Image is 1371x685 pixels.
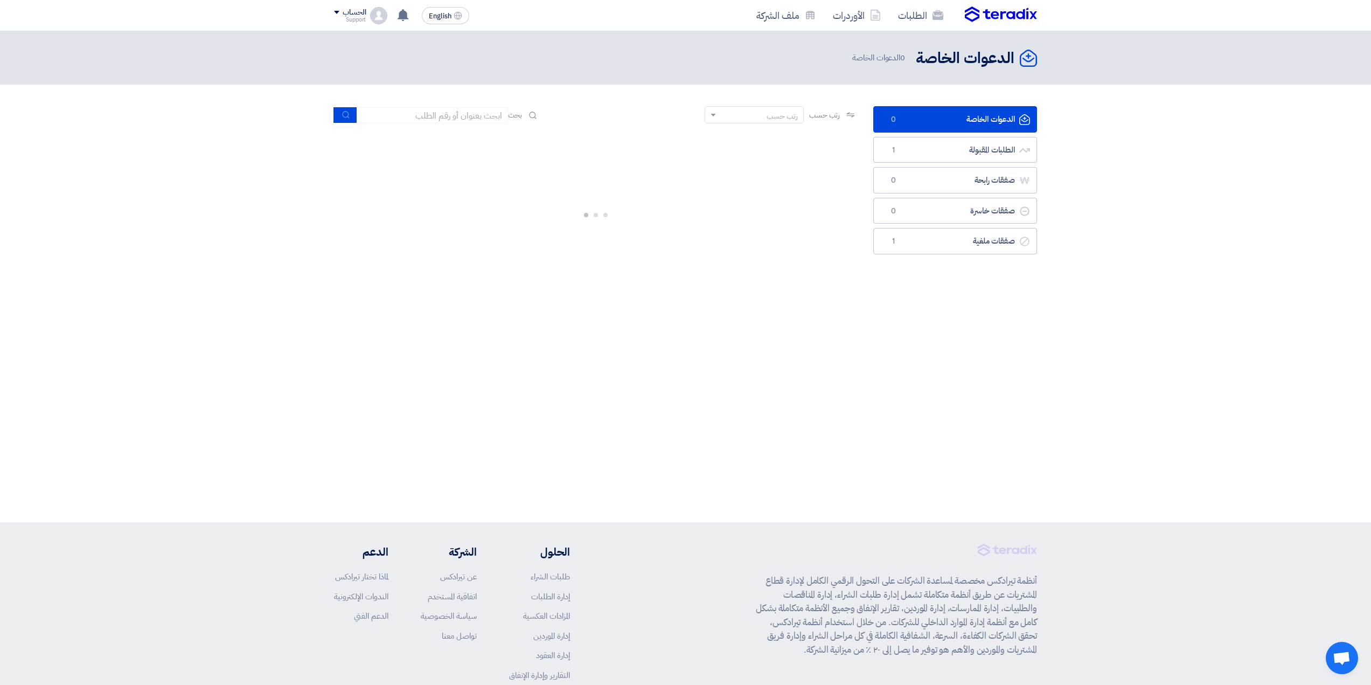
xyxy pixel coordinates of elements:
span: 0 [887,175,900,186]
a: صفقات ملغية1 [873,228,1037,254]
li: الشركة [421,544,477,560]
h2: الدعوات الخاصة [916,48,1014,69]
div: Support [334,17,366,23]
a: طلبات الشراء [531,571,570,583]
a: سياسة الخصوصية [421,610,477,622]
a: المزادات العكسية [523,610,570,622]
button: English [422,7,469,24]
span: بحث [508,109,522,121]
span: 0 [887,206,900,217]
span: 1 [887,236,900,247]
a: عن تيرادكس [440,571,477,583]
a: لماذا تختار تيرادكس [335,571,388,583]
a: الطلبات المقبولة1 [873,137,1037,163]
a: الدعم الفني [354,610,388,622]
li: الحلول [509,544,570,560]
div: Open chat [1326,642,1358,674]
input: ابحث بعنوان أو رقم الطلب [357,107,508,123]
a: الدعوات الخاصة0 [873,106,1037,133]
a: صفقات رابحة0 [873,167,1037,193]
a: الطلبات [889,3,952,28]
img: Teradix logo [965,6,1037,23]
img: profile_test.png [370,7,387,24]
span: English [429,12,451,20]
a: تواصل معنا [442,630,477,642]
p: أنظمة تيرادكس مخصصة لمساعدة الشركات على التحول الرقمي الكامل لإدارة قطاع المشتريات عن طريق أنظمة ... [756,574,1037,656]
a: اتفاقية المستخدم [428,591,477,603]
a: صفقات خاسرة0 [873,198,1037,224]
a: الأوردرات [824,3,889,28]
div: الحساب [343,8,366,17]
a: إدارة العقود [536,649,570,661]
a: إدارة الطلبات [531,591,570,603]
li: الدعم [334,544,388,560]
span: 1 [887,145,900,156]
a: إدارة الموردين [533,630,570,642]
span: رتب حسب [809,109,840,121]
a: التقارير وإدارة الإنفاق [509,669,570,681]
span: الدعوات الخاصة [852,52,907,64]
a: الندوات الإلكترونية [334,591,388,603]
span: 0 [887,114,900,125]
span: 0 [900,52,905,64]
a: ملف الشركة [748,3,824,28]
div: رتب حسب [767,110,798,122]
